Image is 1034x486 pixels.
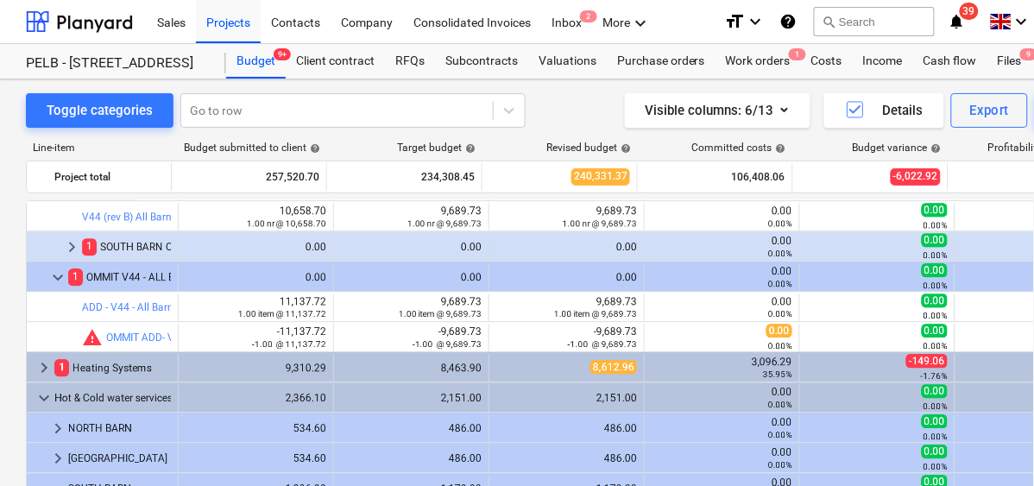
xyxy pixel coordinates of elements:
[54,163,164,191] div: Project total
[435,44,528,79] div: Subcontracts
[341,205,482,229] div: 9,689.73
[692,142,786,154] div: Committed costs
[824,93,944,128] button: Details
[385,44,435,79] a: RFQs
[922,384,948,398] span: 0.00
[341,271,482,283] div: 0.00
[496,422,637,434] div: 486.00
[496,271,637,283] div: 0.00
[47,267,68,287] span: keyboard_arrow_down
[652,416,792,440] div: 0.00
[82,211,236,223] a: V44 (rev B) All Barns - Appliances
[82,327,103,348] span: Committed costs exceed revised budget
[546,142,631,154] div: Revised budget
[652,265,792,289] div: 0.00
[407,218,482,228] small: 1.00 nr @ 9,689.73
[47,418,68,439] span: keyboard_arrow_right
[34,357,54,378] span: keyboard_arrow_right
[924,220,948,230] small: 0.00%
[226,44,286,79] div: Budget
[68,414,171,442] div: NORTH BARN
[924,281,948,290] small: 0.00%
[768,309,792,319] small: 0.00%
[625,93,810,128] button: Visible columns:6/13
[26,93,173,128] button: Toggle categories
[716,44,801,79] a: Work orders1
[186,241,326,253] div: 0.00
[922,324,948,338] span: 0.00
[186,205,326,229] div: 10,658.70
[580,10,597,22] span: 2
[34,388,54,408] span: keyboard_arrow_down
[921,371,948,381] small: -1.76%
[768,249,792,258] small: 0.00%
[922,233,948,247] span: 0.00
[47,448,68,469] span: keyboard_arrow_right
[528,44,607,79] a: Valuations
[960,3,979,20] span: 39
[949,11,966,32] i: notifications
[590,360,637,374] span: 8,612.96
[652,235,792,259] div: 0.00
[607,44,716,79] a: Purchase orders
[922,445,948,458] span: 0.00
[716,44,801,79] div: Work orders
[922,293,948,307] span: 0.00
[772,143,786,154] span: help
[341,392,482,404] div: 2,151.00
[399,309,482,319] small: 1.00 item @ 9,689.73
[1012,11,1032,32] i: keyboard_arrow_down
[247,218,326,228] small: 1.00 nr @ 10,658.70
[68,263,171,291] div: OMMIT V44 - ALL BARN Appliances Rev [PERSON_NAME] hob already purchased
[179,163,319,191] div: 257,520.70
[397,142,476,154] div: Target budget
[724,11,745,32] i: format_size
[646,99,790,122] div: Visible columns : 6/13
[906,354,948,368] span: -149.06
[617,143,631,154] span: help
[630,13,651,34] i: keyboard_arrow_down
[948,403,1034,486] iframe: Chat Widget
[652,356,792,380] div: 3,096.29
[801,44,853,79] a: Costs
[82,233,171,261] div: SOUTH BARN OMITTED - Supply of Boot room - PC Sum
[928,143,942,154] span: help
[496,241,637,253] div: 0.00
[645,163,785,191] div: 106,408.06
[54,359,69,376] span: 1
[822,15,835,28] span: search
[47,99,153,122] div: Toggle categories
[652,205,792,229] div: 0.00
[853,44,913,79] a: Income
[924,311,948,320] small: 0.00%
[568,339,637,349] small: -1.00 @ 9,689.73
[970,99,1010,122] div: Export
[186,325,326,350] div: -11,137.72
[238,309,326,319] small: 1.00 item @ 11,137.72
[924,250,948,260] small: 0.00%
[496,392,637,404] div: 2,151.00
[913,44,987,79] div: Cash flow
[106,331,410,344] a: OMMIT ADD- V44 ALL BARN Appliances added to client side twice
[768,279,792,288] small: 0.00%
[763,369,792,379] small: 35.95%
[341,452,482,464] div: 486.00
[61,237,82,257] span: keyboard_arrow_right
[768,341,792,350] small: 0.00%
[496,205,637,229] div: 9,689.73
[922,203,948,217] span: 0.00
[341,295,482,319] div: 9,689.73
[853,142,942,154] div: Budget variance
[26,142,173,154] div: Line-item
[652,295,792,319] div: 0.00
[341,241,482,253] div: 0.00
[652,386,792,410] div: 0.00
[768,430,792,439] small: 0.00%
[184,142,320,154] div: Budget submitted to client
